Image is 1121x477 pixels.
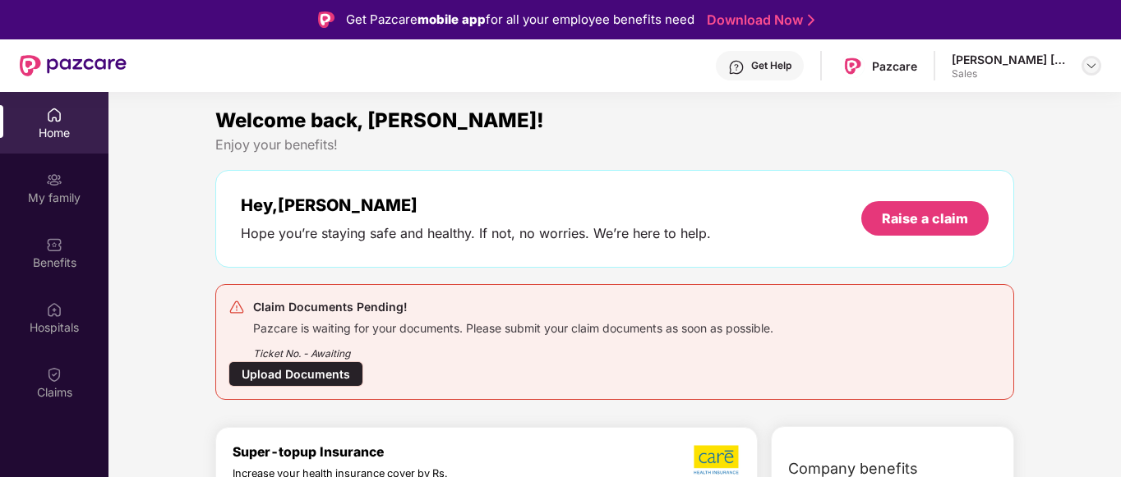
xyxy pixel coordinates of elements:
div: Upload Documents [228,361,363,387]
img: Stroke [808,11,814,29]
div: Hey, [PERSON_NAME] [241,195,711,215]
div: Pazcare [872,58,917,74]
div: Ticket No. - Awaiting [253,336,773,361]
img: svg+xml;base64,PHN2ZyBpZD0iQmVuZWZpdHMiIHhtbG5zPSJodHRwOi8vd3d3LnczLm9yZy8yMDAwL3N2ZyIgd2lkdGg9Ij... [46,236,62,253]
div: Hope you’re staying safe and healthy. If not, no worries. We’re here to help. [241,225,711,242]
div: Enjoy your benefits! [215,136,1014,154]
div: Pazcare is waiting for your documents. Please submit your claim documents as soon as possible. [253,317,773,336]
img: svg+xml;base64,PHN2ZyBpZD0iSG9tZSIgeG1sbnM9Imh0dHA6Ly93d3cudzMub3JnLzIwMDAvc3ZnIiB3aWR0aD0iMjAiIG... [46,107,62,123]
div: Get Pazcare for all your employee benefits need [346,10,694,30]
img: svg+xml;base64,PHN2ZyBpZD0iSG9zcGl0YWxzIiB4bWxucz0iaHR0cDovL3d3dy53My5vcmcvMjAwMC9zdmciIHdpZHRoPS... [46,301,62,318]
div: Sales [952,67,1067,80]
div: Claim Documents Pending! [253,297,773,317]
img: Logo [318,11,334,28]
div: Raise a claim [882,209,968,227]
img: svg+xml;base64,PHN2ZyBpZD0iQ2xhaW0iIHhtbG5zPSJodHRwOi8vd3d3LnczLm9yZy8yMDAwL3N2ZyIgd2lkdGg9IjIwIi... [46,366,62,383]
img: svg+xml;base64,PHN2ZyBpZD0iSGVscC0zMngzMiIgeG1sbnM9Imh0dHA6Ly93d3cudzMub3JnLzIwMDAvc3ZnIiB3aWR0aD... [728,59,745,76]
img: svg+xml;base64,PHN2ZyB3aWR0aD0iMjAiIGhlaWdodD0iMjAiIHZpZXdCb3g9IjAgMCAyMCAyMCIgZmlsbD0ibm9uZSIgeG... [46,172,62,188]
strong: mobile app [417,11,486,27]
div: Get Help [751,59,791,72]
img: b5dec4f62d2307b9de63beb79f102df3.png [694,444,740,475]
div: [PERSON_NAME] [PERSON_NAME] [952,52,1067,67]
img: New Pazcare Logo [20,55,127,76]
img: Pazcare_Logo.png [841,54,865,78]
a: Download Now [707,11,810,29]
img: svg+xml;base64,PHN2ZyBpZD0iRHJvcGRvd24tMzJ4MzIiIHhtbG5zPSJodHRwOi8vd3d3LnczLm9yZy8yMDAwL3N2ZyIgd2... [1085,59,1098,72]
span: Welcome back, [PERSON_NAME]! [215,108,544,132]
img: svg+xml;base64,PHN2ZyB4bWxucz0iaHR0cDovL3d3dy53My5vcmcvMjAwMC9zdmciIHdpZHRoPSIyNCIgaGVpZ2h0PSIyNC... [228,299,245,315]
div: Super-topup Insurance [233,444,529,460]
